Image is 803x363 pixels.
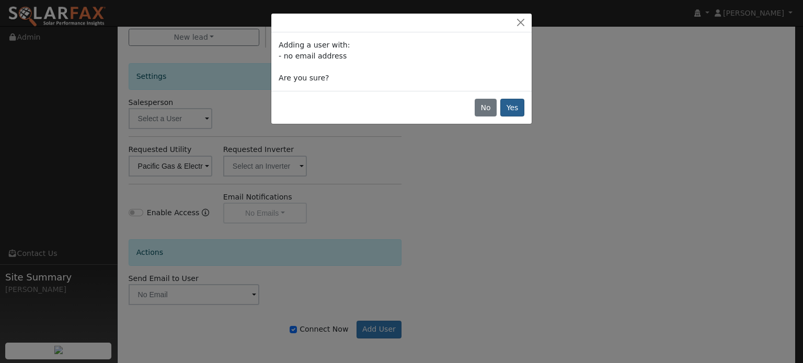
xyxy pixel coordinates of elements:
button: No [475,99,497,116]
span: Are you sure? [279,74,329,82]
span: Adding a user with: [279,41,350,49]
button: Yes [500,99,524,116]
button: Close [513,17,528,28]
span: - no email address [279,52,347,60]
